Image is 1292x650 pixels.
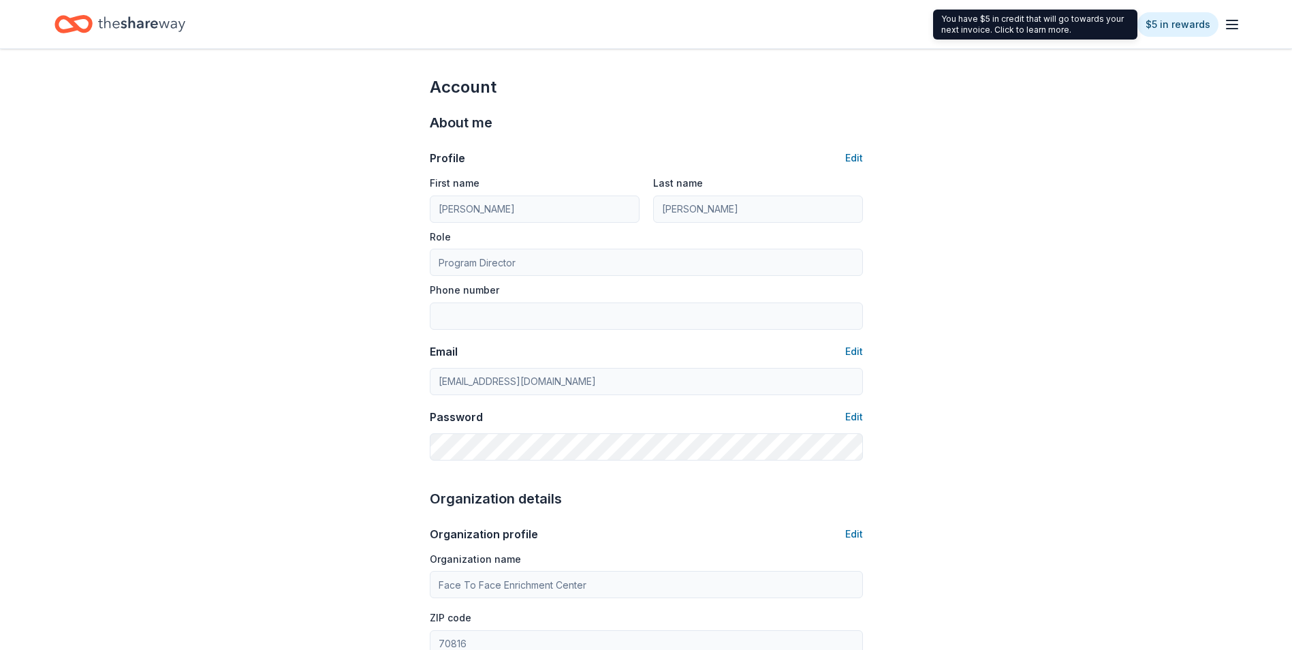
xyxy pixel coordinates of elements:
[653,176,703,190] label: Last name
[430,553,521,566] label: Organization name
[845,343,863,360] button: Edit
[430,176,479,190] label: First name
[845,150,863,166] button: Edit
[430,611,471,625] label: ZIP code
[430,76,863,98] div: Account
[54,8,185,40] a: Home
[1137,12,1218,37] a: $5 in rewards
[430,283,499,297] label: Phone number
[430,488,863,510] div: Organization details
[933,10,1137,40] div: You have $5 in credit that will go towards your next invoice. Click to learn more.
[845,526,863,542] button: Edit
[430,112,863,134] div: About me
[430,409,483,425] div: Password
[430,230,451,244] label: Role
[845,409,863,425] button: Edit
[430,150,465,166] div: Profile
[430,343,458,360] div: Email
[430,526,538,542] div: Organization profile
